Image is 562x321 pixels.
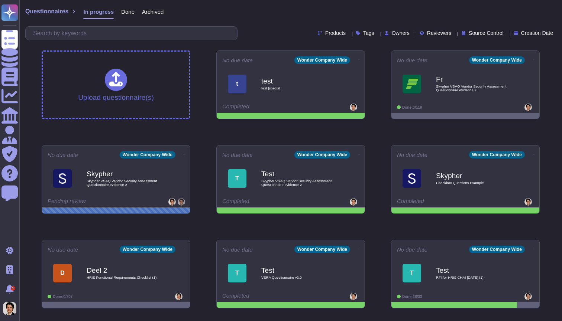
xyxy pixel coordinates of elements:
div: t [228,75,246,93]
b: Skypher [87,170,161,177]
span: Done: 0/119 [402,105,422,109]
span: No due date [397,247,427,252]
span: Reviewers [427,30,451,36]
span: Skypher VSAQ Vendor Security Assessment Questionnaire evidence 2 [436,85,510,92]
span: Checkbox Questions Example [436,181,510,185]
img: user [524,198,532,206]
span: No due date [222,247,253,252]
div: D [53,264,72,282]
img: user [524,104,532,111]
img: user [350,293,357,300]
span: No due date [397,58,427,63]
span: In progress [83,9,114,14]
span: Archived [142,9,164,14]
div: T [228,169,246,188]
span: Questionnaires [25,9,68,14]
span: No due date [222,152,253,158]
span: Skypher VSAQ Vendor Security Assessment Questionnaire evidence 2 [261,179,336,186]
input: Search by keywords [29,27,237,40]
b: Test [261,170,336,177]
div: 9+ [11,286,15,291]
b: test [261,78,336,85]
span: No due date [397,152,427,158]
span: Done: 28/33 [402,295,422,299]
span: Skypher VSAQ Vendor Security Assessment Questionnaire evidence 2 [87,179,161,186]
div: Wonder Company Wide [294,56,350,64]
div: Completed [222,293,313,300]
span: Owners [392,30,410,36]
span: Source Control [469,30,503,36]
img: Logo [403,75,421,93]
span: No due date [48,247,78,252]
button: user [1,300,22,317]
img: user [168,198,176,206]
span: Tags [363,30,374,36]
img: user [178,198,185,206]
span: HRIS Functional Requirements Checklist (1) [87,276,161,279]
span: test |special [261,86,336,90]
div: Completed [397,198,488,206]
span: No due date [222,58,253,63]
span: RFI for HRIS CHAI [DATE] (1) [436,276,510,279]
img: user [350,104,357,111]
span: Done: 0/207 [53,295,72,299]
b: Test [436,267,510,274]
span: No due date [48,152,78,158]
div: T [228,264,246,282]
b: Test [261,267,336,274]
b: Fr [436,76,510,83]
img: user [350,198,357,206]
img: Logo [53,169,72,188]
div: Wonder Company Wide [469,151,525,158]
span: Done [121,9,135,14]
div: Wonder Company Wide [469,56,525,64]
span: VSRA Questionnaire v2.0 [261,276,336,279]
div: Wonder Company Wide [120,151,175,158]
div: Upload questionnaire(s) [78,69,154,101]
span: Creation Date [521,30,553,36]
span: Products [325,30,346,36]
b: Skypher [436,172,510,179]
b: Deel 2 [87,267,161,274]
img: user [524,293,532,300]
img: user [175,293,183,300]
div: Completed [222,104,313,111]
img: user [3,302,16,315]
img: Logo [403,169,421,188]
div: Wonder Company Wide [469,246,525,253]
div: Wonder Company Wide [294,151,350,158]
div: Wonder Company Wide [120,246,175,253]
div: T [403,264,421,282]
div: Completed [222,198,313,206]
div: Pending review [48,198,139,206]
div: Wonder Company Wide [294,246,350,253]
